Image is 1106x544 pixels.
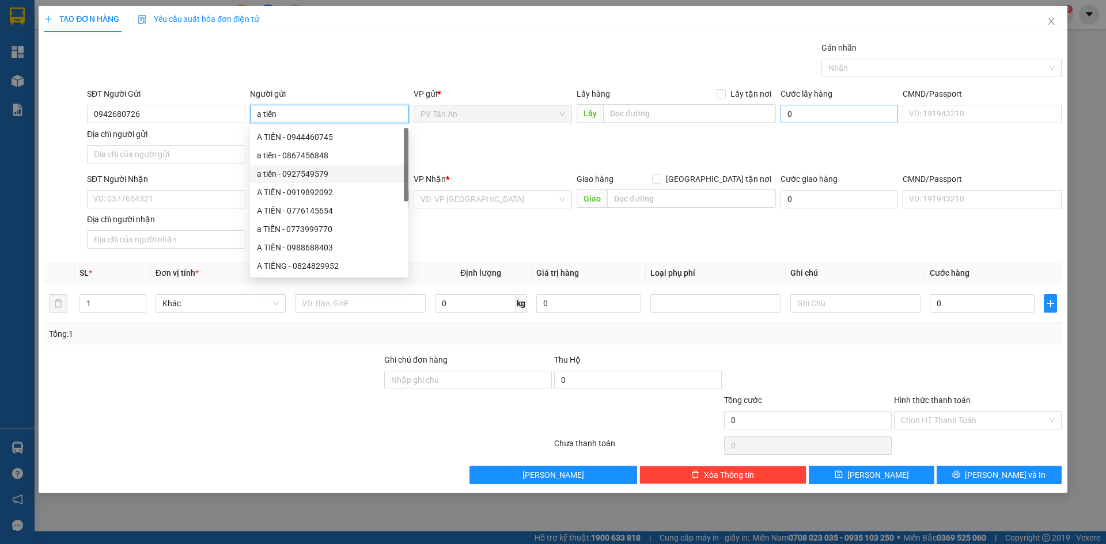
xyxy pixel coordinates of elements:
[781,174,838,184] label: Cước giao hàng
[835,470,843,480] span: save
[1044,294,1056,313] button: plus
[661,173,776,185] span: [GEOGRAPHIC_DATA] tận nơi
[903,173,1061,185] div: CMND/Passport
[257,241,402,254] div: A TIẾN - 0988688403
[44,15,52,23] span: plus
[295,294,425,313] input: VD: Bàn, Ghế
[781,105,898,123] input: Cước lấy hàng
[553,437,723,457] div: Chưa thanh toán
[646,262,785,284] th: Loại phụ phí
[108,28,482,43] li: [STREET_ADDRESS][PERSON_NAME]. [GEOGRAPHIC_DATA], Tỉnh [GEOGRAPHIC_DATA]
[257,223,402,235] div: a TIẾN - 0773999770
[724,395,762,405] span: Tổng cước
[49,328,427,340] div: Tổng: 1
[607,189,776,208] input: Dọc đường
[414,88,572,100] div: VP gửi
[460,268,501,277] span: Định lượng
[250,183,408,201] div: A TIẾN - 0919892092
[577,104,603,123] span: Lấy
[536,294,641,313] input: 0
[250,257,408,275] div: A TIẾNG - 0824829952
[786,262,925,284] th: Ghi chú
[250,238,408,257] div: A TIẾN - 0988688403
[809,466,934,484] button: save[PERSON_NAME]
[162,295,279,312] span: Khác
[554,355,581,364] span: Thu Hộ
[257,260,402,272] div: A TIẾNG - 0824829952
[87,213,245,226] div: Địa chỉ người nhận
[250,220,408,238] div: a TIẾN - 0773999770
[704,469,754,481] span: Xóa Thông tin
[469,466,637,484] button: [PERSON_NAME]
[257,204,402,217] div: A TIẾN - 0776145654
[250,201,408,220] div: A TIẾN - 0776145654
[821,43,857,52] label: Gán nhãn
[14,14,72,72] img: logo.jpg
[87,230,245,249] input: Địa chỉ của người nhận
[257,168,402,180] div: a tiến - 0927549579
[781,89,832,98] label: Cước lấy hàng
[577,89,610,98] span: Lấy hàng
[639,466,807,484] button: deleteXóa Thông tin
[965,469,1046,481] span: [PERSON_NAME] và In
[44,14,119,24] span: TẠO ĐƠN HÀNG
[522,469,584,481] span: [PERSON_NAME]
[108,43,482,57] li: Hotline: 1900 8153
[87,145,245,163] input: Địa chỉ của người gửi
[257,186,402,199] div: A TIẾN - 0919892092
[952,470,960,480] span: printer
[691,470,699,480] span: delete
[250,146,408,165] div: a tiến - 0867456848
[781,190,898,208] input: Cước giao hàng
[937,466,1062,484] button: printer[PERSON_NAME] và In
[79,268,89,277] span: SL
[577,174,613,184] span: Giao hàng
[1047,17,1056,26] span: close
[250,165,408,183] div: a tiến - 0927549579
[577,189,607,208] span: Giao
[421,105,565,123] span: PV Tân An
[1044,299,1056,308] span: plus
[384,355,448,364] label: Ghi chú đơn hàng
[414,174,446,184] span: VP Nhận
[726,88,776,100] span: Lấy tận nơi
[250,88,408,100] div: Người gửi
[257,131,402,143] div: A TIẾN - 0944460745
[1035,6,1067,38] button: Close
[847,469,909,481] span: [PERSON_NAME]
[903,88,1061,100] div: CMND/Passport
[87,128,245,140] div: Địa chỉ người gửi
[384,371,552,389] input: Ghi chú đơn hàng
[250,128,408,146] div: A TIẾN - 0944460745
[87,173,245,185] div: SĐT Người Nhận
[790,294,921,313] input: Ghi Chú
[536,268,579,277] span: Giá trị hàng
[257,149,402,162] div: a tiến - 0867456848
[14,83,127,102] b: GỬI : PV Tân An
[894,395,971,405] label: Hình thức thanh toán
[49,294,67,313] button: delete
[516,294,527,313] span: kg
[603,104,776,123] input: Dọc đường
[138,15,147,24] img: icon
[156,268,199,277] span: Đơn vị tính
[87,88,245,100] div: SĐT Người Gửi
[138,14,259,24] span: Yêu cầu xuất hóa đơn điện tử
[930,268,969,277] span: Cước hàng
